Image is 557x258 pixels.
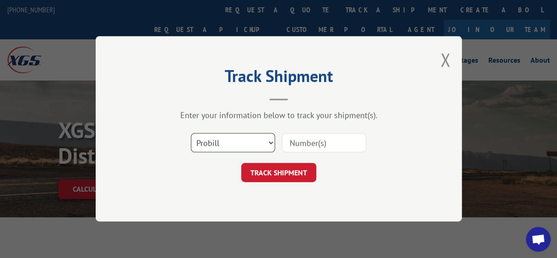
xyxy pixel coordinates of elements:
div: Enter your information below to track your shipment(s). [141,110,416,121]
div: Open chat [526,227,551,252]
input: Number(s) [282,134,366,153]
button: Close modal [440,48,450,72]
button: TRACK SHIPMENT [241,163,316,183]
h2: Track Shipment [141,70,416,87]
